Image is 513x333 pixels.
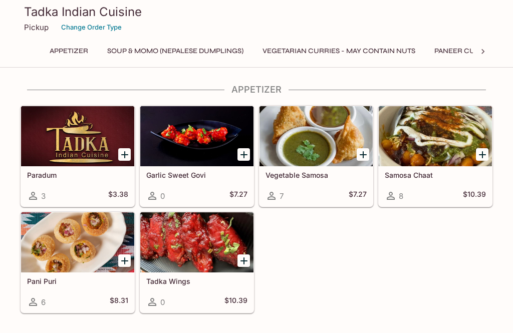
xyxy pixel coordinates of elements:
span: 8 [399,191,403,201]
button: Add Pani Puri [118,254,131,267]
button: Change Order Type [57,20,126,35]
button: Paneer Curries [429,44,501,58]
h5: $10.39 [224,296,247,308]
h4: Appetizer [20,84,493,95]
h3: Tadka Indian Cuisine [24,4,489,20]
div: Garlic Sweet Govi [140,106,253,166]
a: Paradum3$3.38 [21,106,135,207]
div: Tadka Wings [140,212,253,272]
a: Garlic Sweet Govi0$7.27 [140,106,254,207]
div: Vegetable Samosa [260,106,373,166]
span: 0 [160,191,165,201]
h5: $3.38 [108,190,128,202]
a: Samosa Chaat8$10.39 [378,106,492,207]
p: Pickup [24,23,49,32]
span: 7 [280,191,284,201]
button: Add Paradum [118,148,131,161]
h5: Pani Puri [27,277,128,285]
h5: $8.31 [110,296,128,308]
h5: Vegetable Samosa [266,171,367,179]
h5: $10.39 [463,190,486,202]
button: Add Garlic Sweet Govi [237,148,250,161]
h5: Garlic Sweet Govi [146,171,247,179]
button: Add Vegetable Samosa [357,148,369,161]
button: Add Tadka Wings [237,254,250,267]
a: Tadka Wings0$10.39 [140,212,254,313]
span: 6 [41,297,46,307]
h5: $7.27 [349,190,367,202]
h5: Paradum [27,171,128,179]
button: Add Samosa Chaat [476,148,488,161]
button: Vegetarian Curries - may contain nuts [257,44,421,58]
a: Vegetable Samosa7$7.27 [259,106,373,207]
h5: Samosa Chaat [385,171,486,179]
span: 3 [41,191,46,201]
button: Appetizer [44,44,94,58]
button: Soup & Momo (Nepalese Dumplings) [102,44,249,58]
a: Pani Puri6$8.31 [21,212,135,313]
div: Pani Puri [21,212,134,272]
h5: Tadka Wings [146,277,247,285]
h5: $7.27 [229,190,247,202]
div: Samosa Chaat [379,106,492,166]
span: 0 [160,297,165,307]
div: Paradum [21,106,134,166]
